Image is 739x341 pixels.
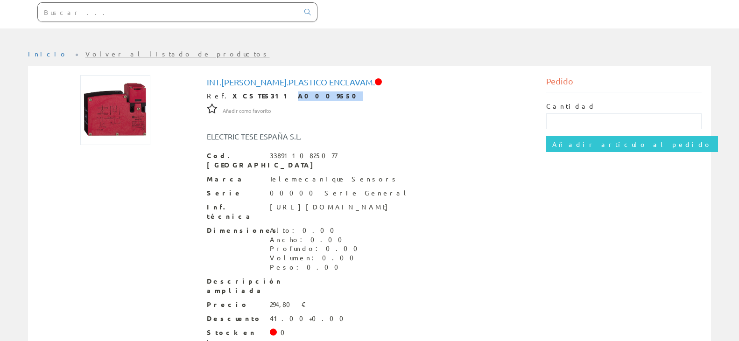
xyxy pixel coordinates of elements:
input: Buscar ... [38,3,299,21]
h1: INT.[PERSON_NAME].PLASTICO ENCLAVAM. [207,77,532,87]
strong: XCSTE5311 A0009550 [232,91,363,100]
div: Peso: 0.00 [270,263,363,272]
span: Cod. [GEOGRAPHIC_DATA] [207,151,263,170]
span: Serie [207,188,263,198]
div: ELECTRIC TESE ESPAÑA S.L. [200,131,398,142]
div: 3389110825077 [270,151,337,160]
div: Alto: 0.00 [270,226,363,235]
div: 41.00+0.00 [270,314,349,323]
div: Ref. [207,91,532,101]
span: Añadir como favorito [223,107,271,115]
div: Pedido [546,75,702,92]
div: 00000 Serie General [270,188,410,198]
input: Añadir artículo al pedido [546,136,718,152]
a: Añadir como favorito [223,106,271,114]
div: Ancho: 0.00 [270,235,363,244]
a: Inicio [28,49,68,58]
span: Descripción ampliada [207,277,263,295]
img: Foto artículo INT.SEGUR.PLASTICO ENCLAVAM. (150x150) [80,75,150,145]
a: Volver al listado de productos [85,49,270,58]
span: Descuento [207,314,263,323]
div: [URL][DOMAIN_NAME] [270,202,393,212]
span: Inf. técnica [207,202,263,221]
span: Marca [207,174,263,184]
div: 0 [281,328,290,337]
div: Telemecanique Sensors [270,174,399,184]
div: 294,80 € [270,300,306,309]
span: Precio [207,300,263,309]
span: Dimensiones [207,226,263,235]
div: Profundo: 0.00 [270,244,363,253]
div: Volumen: 0.00 [270,253,363,263]
label: Cantidad [546,102,596,111]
